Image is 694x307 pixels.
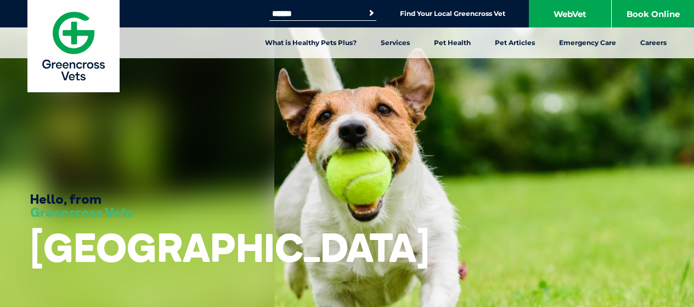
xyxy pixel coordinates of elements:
[366,8,377,19] button: Search
[253,27,369,58] a: What is Healthy Pets Plus?
[30,204,134,220] span: Greencross Vets
[547,27,628,58] a: Emergency Care
[30,192,134,219] h3: Hello, from
[400,9,505,18] a: Find Your Local Greencross Vet
[628,27,679,58] a: Careers
[422,27,483,58] a: Pet Health
[30,226,430,269] h1: [GEOGRAPHIC_DATA]
[483,27,547,58] a: Pet Articles
[369,27,422,58] a: Services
